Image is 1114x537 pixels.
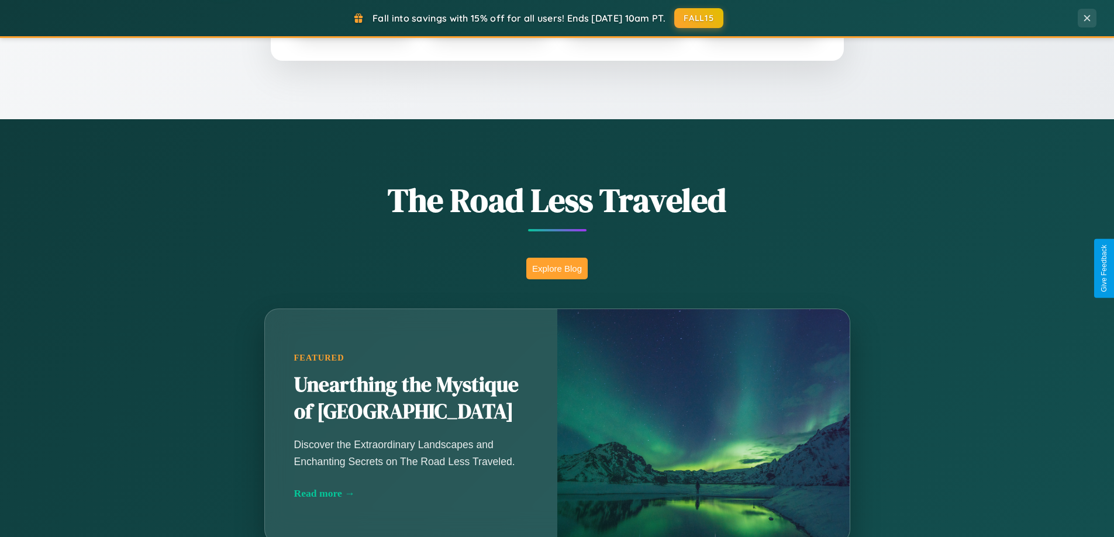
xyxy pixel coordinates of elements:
span: Fall into savings with 15% off for all users! Ends [DATE] 10am PT. [373,12,665,24]
h1: The Road Less Traveled [206,178,908,223]
div: Featured [294,353,528,363]
p: Discover the Extraordinary Landscapes and Enchanting Secrets on The Road Less Traveled. [294,436,528,469]
button: FALL15 [674,8,723,28]
div: Read more → [294,487,528,500]
div: Give Feedback [1100,245,1108,292]
h2: Unearthing the Mystique of [GEOGRAPHIC_DATA] [294,372,528,425]
button: Explore Blog [526,258,588,279]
